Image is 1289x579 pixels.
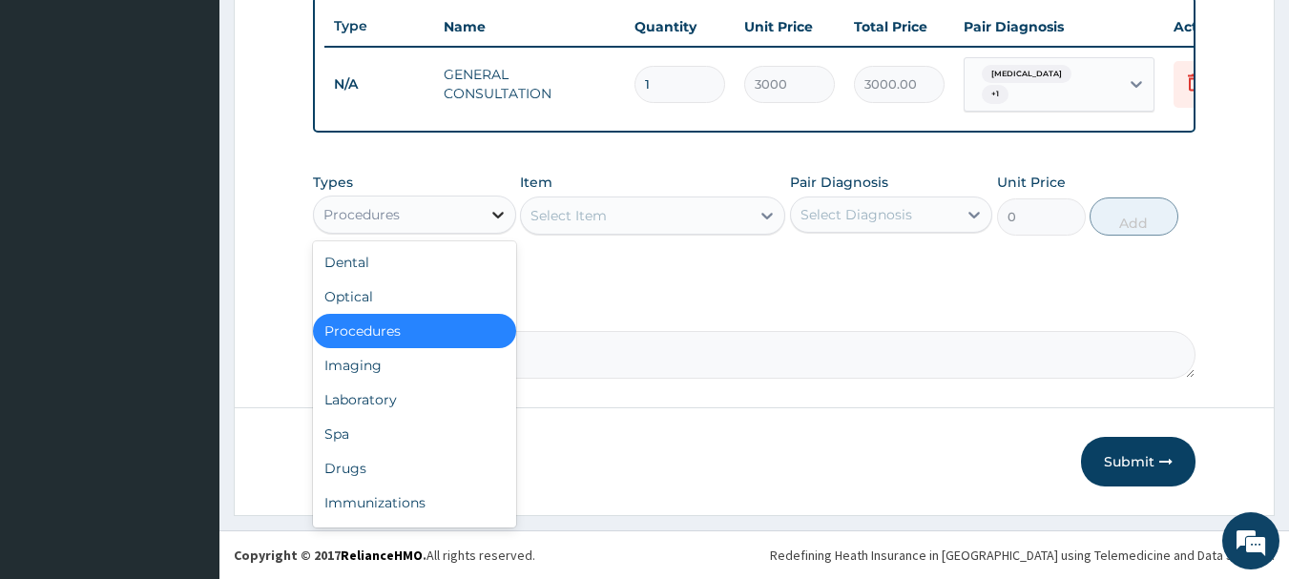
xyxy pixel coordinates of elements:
[735,8,844,46] th: Unit Price
[111,170,263,362] span: We're online!
[313,314,516,348] div: Procedures
[324,67,434,102] td: N/A
[313,279,516,314] div: Optical
[434,55,625,113] td: GENERAL CONSULTATION
[625,8,735,46] th: Quantity
[313,383,516,417] div: Laboratory
[313,348,516,383] div: Imaging
[1164,8,1259,46] th: Actions
[313,304,1196,321] label: Comment
[770,546,1275,565] div: Redefining Heath Insurance in [GEOGRAPHIC_DATA] using Telemedicine and Data Science!
[99,107,321,132] div: Chat with us now
[982,65,1071,84] span: [MEDICAL_DATA]
[954,8,1164,46] th: Pair Diagnosis
[313,417,516,451] div: Spa
[324,9,434,44] th: Type
[10,381,364,447] textarea: Type your message and hit 'Enter'
[313,245,516,279] div: Dental
[1090,197,1178,236] button: Add
[313,451,516,486] div: Drugs
[982,85,1008,104] span: + 1
[35,95,77,143] img: d_794563401_company_1708531726252_794563401
[313,175,353,191] label: Types
[997,173,1066,192] label: Unit Price
[800,205,912,224] div: Select Diagnosis
[844,8,954,46] th: Total Price
[313,486,516,520] div: Immunizations
[323,205,400,224] div: Procedures
[520,173,552,192] label: Item
[219,530,1289,579] footer: All rights reserved.
[234,547,426,564] strong: Copyright © 2017 .
[790,173,888,192] label: Pair Diagnosis
[341,547,423,564] a: RelianceHMO
[530,206,607,225] div: Select Item
[434,8,625,46] th: Name
[313,520,516,554] div: Others
[313,10,359,55] div: Minimize live chat window
[1081,437,1195,486] button: Submit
